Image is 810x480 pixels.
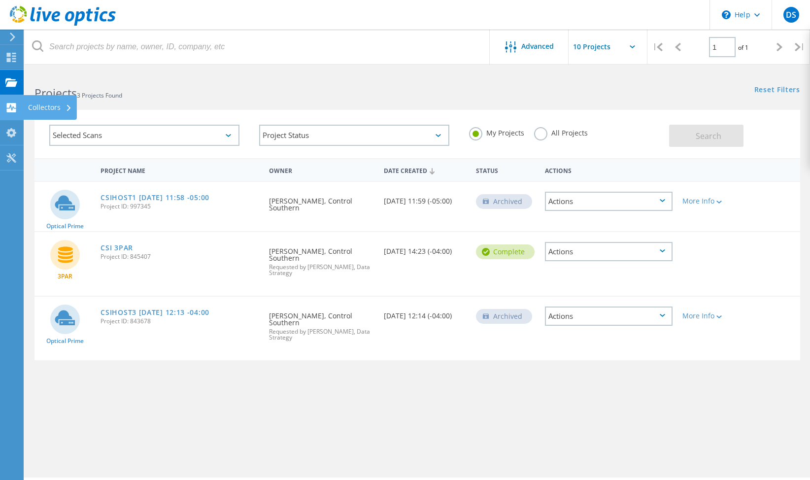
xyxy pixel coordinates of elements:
[58,274,72,279] span: 3PAR
[101,254,259,260] span: Project ID: 845407
[96,161,264,179] div: Project Name
[379,182,471,214] div: [DATE] 11:59 (-05:00)
[682,198,734,205] div: More Info
[545,192,673,211] div: Actions
[101,194,209,201] a: CSIHOST1 [DATE] 11:58 -05:00
[469,127,524,137] label: My Projects
[471,161,540,179] div: Status
[786,11,796,19] span: DS
[264,232,379,286] div: [PERSON_NAME], Control Southern
[264,182,379,221] div: [PERSON_NAME], Control Southern
[379,161,471,179] div: Date Created
[682,312,734,319] div: More Info
[379,232,471,265] div: [DATE] 14:23 (-04:00)
[264,297,379,350] div: [PERSON_NAME], Control Southern
[49,125,239,146] div: Selected Scans
[269,329,374,341] span: Requested by [PERSON_NAME], Data Strategy
[476,309,532,324] div: Archived
[738,43,748,52] span: of 1
[10,21,116,28] a: Live Optics Dashboard
[476,194,532,209] div: Archived
[540,161,678,179] div: Actions
[46,338,84,344] span: Optical Prime
[790,30,810,65] div: |
[101,244,133,251] a: CSI 3PAR
[647,30,668,65] div: |
[545,307,673,326] div: Actions
[264,161,379,179] div: Owner
[25,30,490,64] input: Search projects by name, owner, ID, company, etc
[669,125,743,147] button: Search
[521,43,554,50] span: Advanced
[46,223,84,229] span: Optical Prime
[77,91,122,100] span: 3 Projects Found
[722,10,731,19] svg: \n
[545,242,673,261] div: Actions
[696,131,721,141] span: Search
[476,244,535,259] div: Complete
[101,204,259,209] span: Project ID: 997345
[101,318,259,324] span: Project ID: 843678
[259,125,449,146] div: Project Status
[28,104,72,111] div: Collectors
[534,127,588,137] label: All Projects
[269,264,374,276] span: Requested by [PERSON_NAME], Data Strategy
[34,85,77,101] b: Projects
[379,297,471,329] div: [DATE] 12:14 (-04:00)
[754,86,800,95] a: Reset Filters
[101,309,209,316] a: CSIHOST3 [DATE] 12:13 -04:00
